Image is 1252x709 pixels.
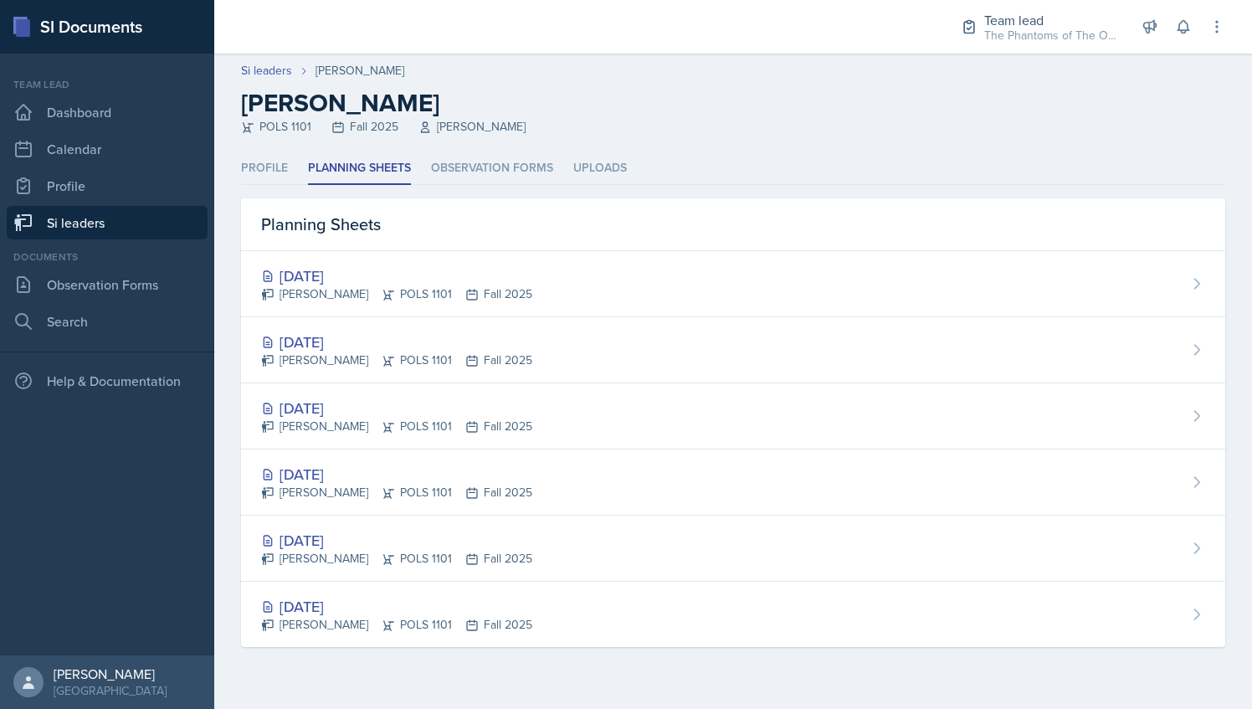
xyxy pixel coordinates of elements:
[7,305,208,338] a: Search
[241,198,1225,251] div: Planning Sheets
[984,27,1118,44] div: The Phantoms of The Opera / Fall 2025
[261,331,532,353] div: [DATE]
[261,616,532,634] div: [PERSON_NAME] POLS 1101 Fall 2025
[241,317,1225,383] a: [DATE] [PERSON_NAME]POLS 1101Fall 2025
[241,62,292,80] a: Si leaders
[7,169,208,203] a: Profile
[54,665,167,682] div: [PERSON_NAME]
[261,352,532,369] div: [PERSON_NAME] POLS 1101 Fall 2025
[261,484,532,501] div: [PERSON_NAME] POLS 1101 Fall 2025
[261,285,532,303] div: [PERSON_NAME] POLS 1101 Fall 2025
[7,249,208,265] div: Documents
[241,516,1225,582] a: [DATE] [PERSON_NAME]POLS 1101Fall 2025
[7,77,208,92] div: Team lead
[7,268,208,301] a: Observation Forms
[241,88,1225,118] h2: [PERSON_NAME]
[7,364,208,398] div: Help & Documentation
[241,582,1225,647] a: [DATE] [PERSON_NAME]POLS 1101Fall 2025
[7,95,208,129] a: Dashboard
[261,265,532,287] div: [DATE]
[316,62,404,80] div: [PERSON_NAME]
[573,152,627,185] li: Uploads
[54,682,167,699] div: [GEOGRAPHIC_DATA]
[308,152,411,185] li: Planning Sheets
[261,418,532,435] div: [PERSON_NAME] POLS 1101 Fall 2025
[261,550,532,568] div: [PERSON_NAME] POLS 1101 Fall 2025
[431,152,553,185] li: Observation Forms
[7,132,208,166] a: Calendar
[241,118,1225,136] div: POLS 1101 Fall 2025 [PERSON_NAME]
[241,450,1225,516] a: [DATE] [PERSON_NAME]POLS 1101Fall 2025
[261,397,532,419] div: [DATE]
[261,463,532,486] div: [DATE]
[241,251,1225,317] a: [DATE] [PERSON_NAME]POLS 1101Fall 2025
[241,152,288,185] li: Profile
[7,206,208,239] a: Si leaders
[261,529,532,552] div: [DATE]
[261,595,532,618] div: [DATE]
[984,10,1118,30] div: Team lead
[241,383,1225,450] a: [DATE] [PERSON_NAME]POLS 1101Fall 2025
